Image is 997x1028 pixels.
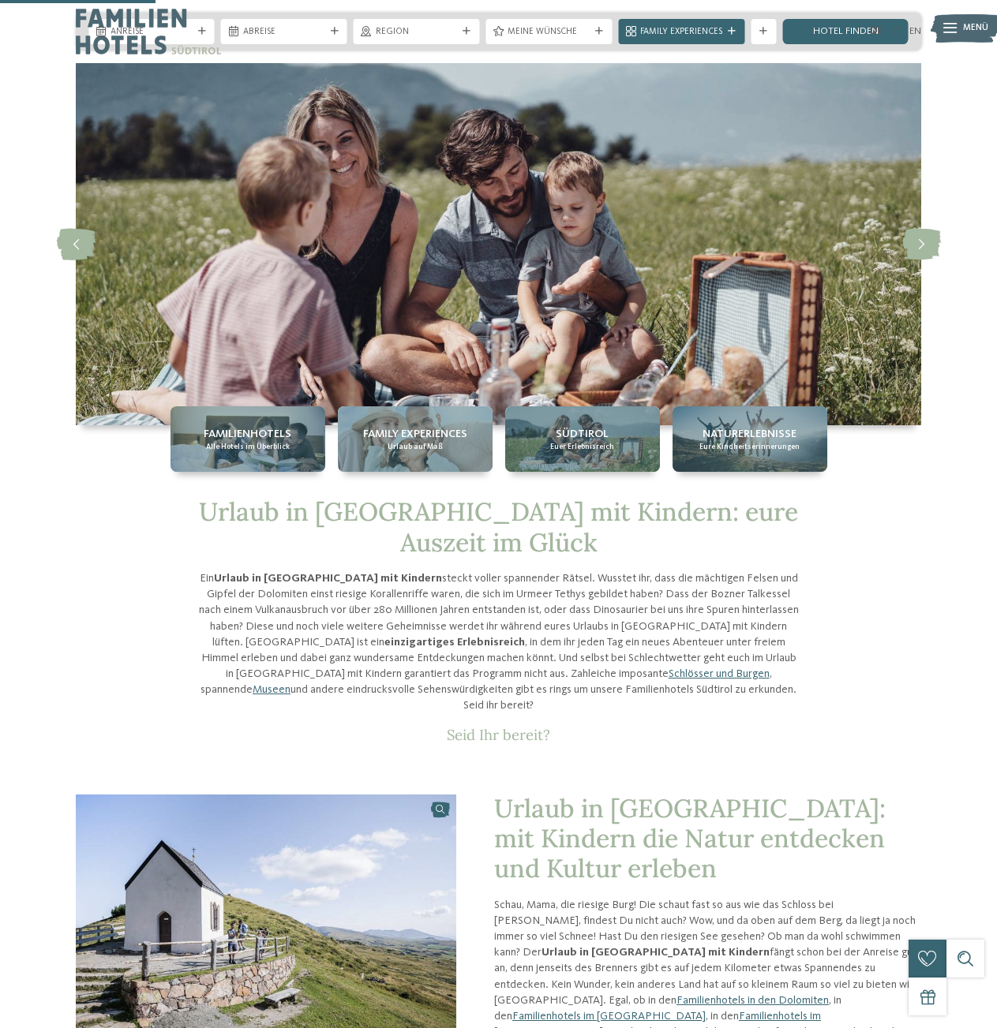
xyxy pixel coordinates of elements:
a: DE [870,26,883,36]
p: Seid Ihr bereit? [199,726,799,743]
a: Museen [253,684,290,695]
a: IT [892,26,900,36]
strong: Urlaub in [GEOGRAPHIC_DATA] mit Kindern [542,947,770,958]
a: Familienhotels in den Dolomiten [677,995,829,1006]
span: Menü [963,22,988,35]
strong: Urlaub in [GEOGRAPHIC_DATA] mit Kindern [214,573,442,584]
img: Urlaub in Südtirol mit Kindern – ein unvergessliches Erlebnis [76,63,921,425]
span: Urlaub auf Maß [388,442,443,452]
a: Familienhotels im [GEOGRAPHIC_DATA] [512,1011,706,1022]
span: Alle Hotels im Überblick [206,442,290,452]
a: Urlaub in Südtirol mit Kindern – ein unvergessliches Erlebnis Naturerlebnisse Eure Kindheitserinn... [673,406,827,472]
strong: einzigartiges Erlebnisreich [384,637,525,648]
a: EN [909,26,921,36]
span: Eure Kindheitserinnerungen [699,442,800,452]
a: Urlaub in Südtirol mit Kindern – ein unvergessliches Erlebnis Südtirol Euer Erlebnisreich [505,406,660,472]
span: Naturerlebnisse [703,426,796,442]
span: Urlaub in [GEOGRAPHIC_DATA] mit Kindern: eure Auszeit im Glück [199,495,798,558]
span: Südtirol [556,426,609,442]
a: Urlaub in Südtirol mit Kindern – ein unvergessliches Erlebnis Familienhotels Alle Hotels im Überb... [171,406,325,472]
span: Urlaub in [GEOGRAPHIC_DATA]: mit Kindern die Natur entdecken und Kultur erleben [494,792,886,885]
span: Familienhotels [204,426,291,442]
span: Euer Erlebnisreich [550,442,614,452]
span: Family Experiences [363,426,467,442]
a: Schlösser und Burgen [669,668,770,679]
a: Urlaub in Südtirol mit Kindern – ein unvergessliches Erlebnis Family Experiences Urlaub auf Maß [338,406,493,472]
p: Ein steckt voller spannender Rätsel. Wusstet ihr, dass die mächtigen Felsen und Gipfel der Dolomi... [199,570,799,713]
